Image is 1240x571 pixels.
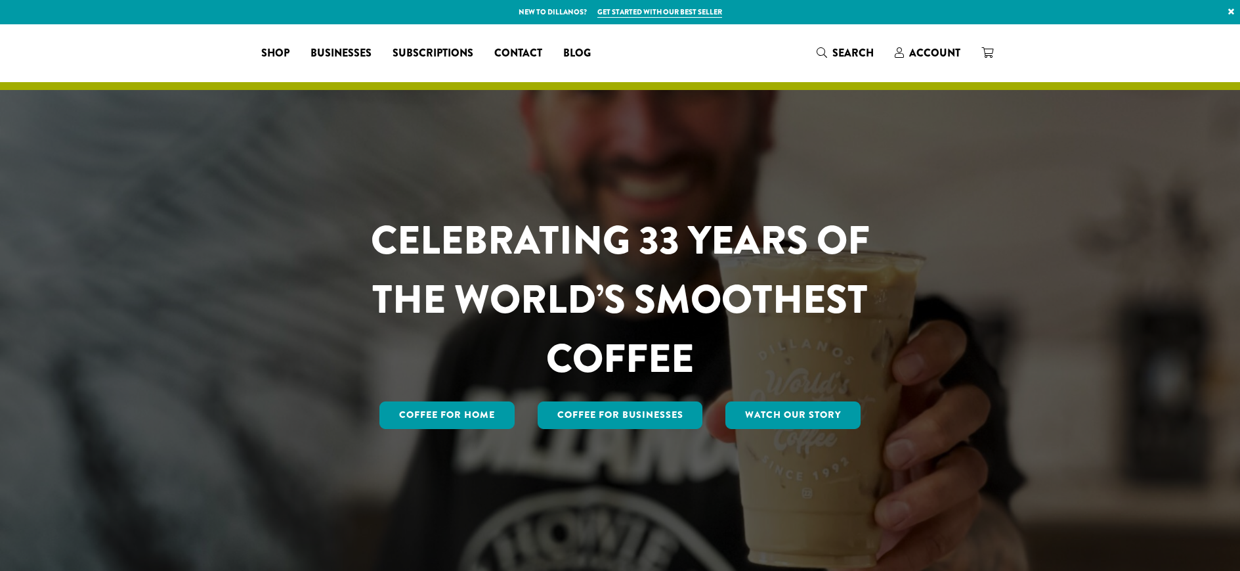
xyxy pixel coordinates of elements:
a: Coffee For Businesses [538,401,703,429]
a: Search [806,42,884,64]
span: Subscriptions [393,45,473,62]
a: Get started with our best seller [597,7,722,18]
span: Search [832,45,874,60]
a: Watch Our Story [725,401,861,429]
a: Shop [251,43,300,64]
span: Shop [261,45,289,62]
span: Contact [494,45,542,62]
a: Coffee for Home [379,401,515,429]
span: Blog [563,45,591,62]
h1: CELEBRATING 33 YEARS OF THE WORLD’S SMOOTHEST COFFEE [332,211,909,388]
span: Businesses [310,45,372,62]
span: Account [909,45,960,60]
